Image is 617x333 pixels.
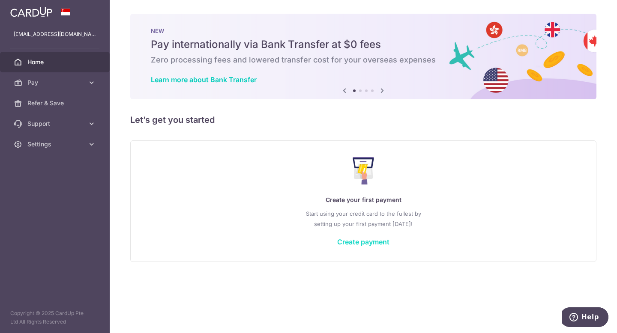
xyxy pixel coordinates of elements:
[10,7,52,17] img: CardUp
[130,113,596,127] h5: Let’s get you started
[130,14,596,99] img: Bank transfer banner
[27,78,84,87] span: Pay
[20,6,37,14] span: Help
[14,30,96,39] p: [EMAIL_ADDRESS][DOMAIN_NAME]
[562,307,608,329] iframe: Opens a widget where you can find more information
[27,58,84,66] span: Home
[353,157,374,184] img: Make Payment
[337,238,389,246] a: Create payment
[27,119,84,128] span: Support
[151,55,576,65] h6: Zero processing fees and lowered transfer cost for your overseas expenses
[148,195,579,205] p: Create your first payment
[27,99,84,107] span: Refer & Save
[148,208,579,229] p: Start using your credit card to the fullest by setting up your first payment [DATE]!
[27,140,84,149] span: Settings
[151,38,576,51] h5: Pay internationally via Bank Transfer at $0 fees
[151,75,257,84] a: Learn more about Bank Transfer
[151,27,576,34] p: NEW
